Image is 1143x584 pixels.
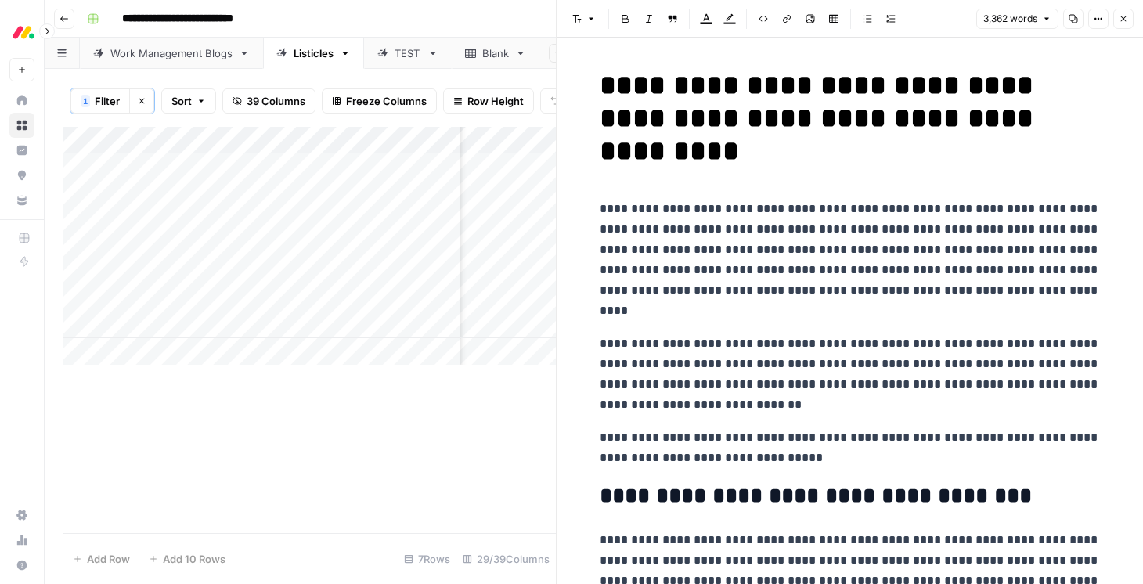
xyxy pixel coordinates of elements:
[222,88,315,114] button: 39 Columns
[346,93,427,109] span: Freeze Columns
[63,546,139,571] button: Add Row
[95,93,120,109] span: Filter
[163,551,225,567] span: Add 10 Rows
[467,93,524,109] span: Row Height
[9,528,34,553] a: Usage
[322,88,437,114] button: Freeze Columns
[443,88,534,114] button: Row Height
[247,93,305,109] span: 39 Columns
[9,188,34,213] a: Your Data
[87,551,130,567] span: Add Row
[9,13,34,52] button: Workspace: Monday.com
[9,138,34,163] a: Insights
[171,93,192,109] span: Sort
[139,546,235,571] button: Add 10 Rows
[482,45,509,61] div: Blank
[452,38,539,69] a: Blank
[9,553,34,578] button: Help + Support
[70,88,129,114] button: 1Filter
[364,38,452,69] a: TEST
[9,88,34,113] a: Home
[456,546,556,571] div: 29/39 Columns
[80,38,263,69] a: Work Management Blogs
[161,88,216,114] button: Sort
[110,45,233,61] div: Work Management Blogs
[9,113,34,138] a: Browse
[263,38,364,69] a: Listicles
[9,18,38,46] img: Monday.com Logo
[976,9,1058,29] button: 3,362 words
[398,546,456,571] div: 7 Rows
[9,163,34,188] a: Opportunities
[83,95,88,107] span: 1
[983,12,1037,26] span: 3,362 words
[294,45,334,61] div: Listicles
[81,95,90,107] div: 1
[395,45,421,61] div: TEST
[9,503,34,528] a: Settings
